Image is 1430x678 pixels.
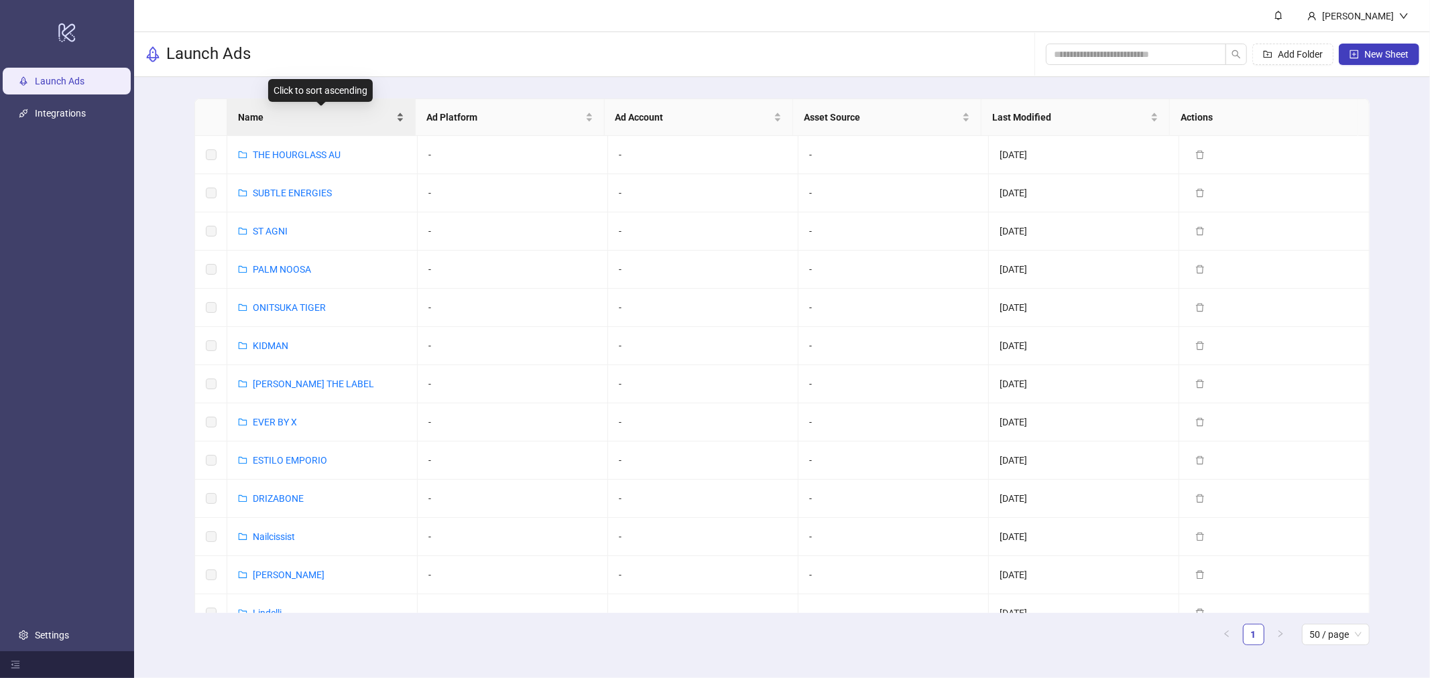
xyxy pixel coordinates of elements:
td: - [608,556,798,594]
td: - [608,327,798,365]
span: New Sheet [1364,49,1409,60]
th: Ad Platform [416,99,604,136]
th: Last Modified [981,99,1170,136]
span: folder [238,456,247,465]
td: - [418,594,608,632]
td: - [798,403,989,442]
td: - [608,403,798,442]
h3: Launch Ads [166,44,251,65]
td: - [798,556,989,594]
td: [DATE] [989,251,1179,289]
th: Ad Account [605,99,793,136]
a: SUBTLE ENERGIES [253,188,332,198]
span: folder [238,570,247,580]
th: Name [227,99,416,136]
div: Click to sort ascending [268,79,373,102]
span: search [1232,50,1241,59]
a: ESTILO EMPORIO [253,455,327,466]
a: PALM NOOSA [253,264,311,275]
span: delete [1195,608,1205,618]
td: - [798,289,989,327]
td: - [418,327,608,365]
a: Nailcissist [253,531,295,542]
span: delete [1195,341,1205,350]
td: [DATE] [989,403,1179,442]
span: folder [238,532,247,541]
a: Lindelli [253,608,282,618]
td: - [608,594,798,632]
span: folder [238,608,247,618]
span: user [1307,11,1317,21]
td: - [608,365,798,403]
td: [DATE] [989,594,1179,632]
span: folder [238,226,247,236]
td: - [798,136,989,174]
li: Previous Page [1216,624,1238,645]
li: Next Page [1270,624,1291,645]
span: delete [1195,150,1205,159]
td: - [798,442,989,480]
a: EVER BY X [253,417,297,427]
td: [DATE] [989,365,1179,403]
td: - [418,556,608,594]
a: Settings [35,630,69,640]
td: [DATE] [989,480,1179,518]
td: [DATE] [989,556,1179,594]
td: [DATE] [989,327,1179,365]
span: menu-fold [11,660,20,669]
td: - [418,136,608,174]
td: - [418,212,608,251]
td: - [798,327,989,365]
span: Ad Platform [426,110,582,125]
td: - [418,403,608,442]
span: folder [238,188,247,198]
a: Integrations [35,108,86,119]
td: - [418,365,608,403]
td: - [418,289,608,327]
span: delete [1195,188,1205,198]
button: left [1216,624,1238,645]
span: delete [1195,303,1205,312]
td: - [608,289,798,327]
td: [DATE] [989,174,1179,212]
td: - [608,251,798,289]
td: - [608,174,798,212]
span: plus-square [1350,50,1359,59]
span: delete [1195,456,1205,465]
span: folder-add [1263,50,1272,59]
span: left [1223,630,1231,638]
td: - [418,480,608,518]
a: Launch Ads [35,76,84,86]
span: Add Folder [1278,49,1323,60]
span: right [1276,630,1285,638]
span: 50 / page [1310,624,1362,645]
td: - [608,518,798,556]
a: THE HOURGLASS AU [253,149,341,160]
span: folder [238,494,247,503]
td: [DATE] [989,289,1179,327]
td: - [418,174,608,212]
td: - [798,212,989,251]
a: DRIZABONE [253,493,304,504]
a: ST AGNI [253,226,288,236]
span: Name [238,110,394,125]
th: Actions [1170,99,1358,136]
span: folder [238,341,247,350]
td: [DATE] [989,518,1179,556]
li: 1 [1243,624,1264,645]
div: Page Size [1302,624,1370,645]
span: Last Modified [992,110,1148,125]
span: delete [1195,226,1205,236]
td: - [798,174,989,212]
button: New Sheet [1339,44,1419,65]
a: KIDMAN [253,340,288,351]
span: delete [1195,265,1205,274]
td: - [608,212,798,251]
button: right [1270,624,1291,645]
td: - [798,594,989,632]
span: delete [1195,570,1205,580]
a: ONITSUKA TIGER [253,302,326,313]
td: - [798,365,989,403]
td: - [608,136,798,174]
a: 1 [1244,624,1264,645]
